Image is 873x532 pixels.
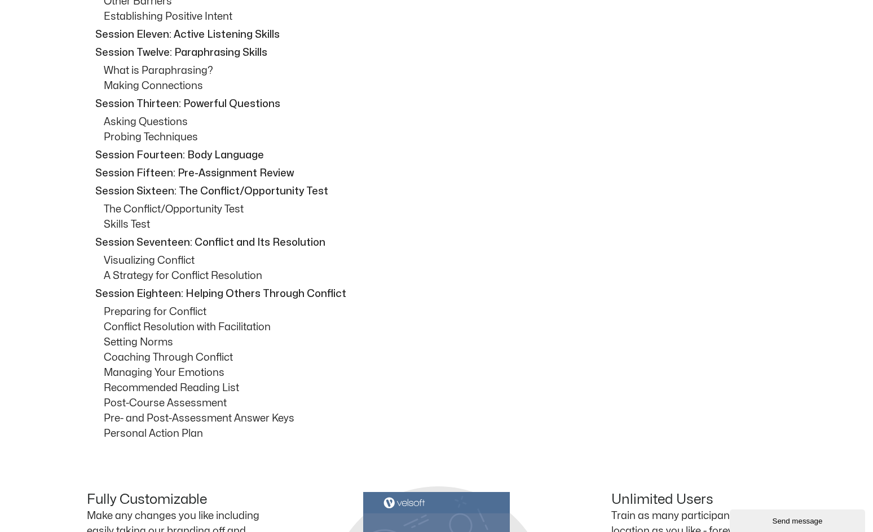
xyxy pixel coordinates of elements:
p: Session Twelve: Paraphrasing Skills [95,45,783,60]
h4: Fully Customizable [87,492,262,508]
iframe: chat widget [730,507,867,532]
p: Making Connections [104,78,786,94]
p: Probing Techniques [104,130,786,145]
p: Session Eighteen: Helping Others Through Conflict [95,286,783,302]
p: Personal Action Plan [104,426,786,441]
p: Skills Test [104,217,786,232]
p: What is Paraphrasing? [104,63,786,78]
p: Establishing Positive Intent [104,9,786,24]
p: Pre- and Post-Assessment Answer Keys [104,411,786,426]
p: Managing Your Emotions [104,365,786,380]
p: Session Fourteen: Body Language [95,148,783,163]
p: Recommended Reading List [104,380,786,396]
p: Conflict Resolution with Facilitation [104,320,786,335]
p: Post-Course Assessment [104,396,786,411]
p: Setting Norms [104,335,786,350]
p: Session Thirteen: Powerful Questions [95,96,783,112]
p: Asking Questions [104,114,786,130]
p: Session Fifteen: Pre-Assignment Review [95,166,783,181]
h4: Unlimited Users [611,492,786,508]
p: A Strategy for Conflict Resolution [104,268,786,283]
p: The Conflict/Opportunity Test [104,202,786,217]
p: Coaching Through Conflict [104,350,786,365]
p: Session Eleven: Active Listening Skills [95,27,783,42]
p: Session Seventeen: Conflict and Its Resolution [95,235,783,250]
p: Preparing for Conflict [104,304,786,320]
p: Visualizing Conflict [104,253,786,268]
p: Session Sixteen: The Conflict/Opportunity Test [95,184,783,199]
